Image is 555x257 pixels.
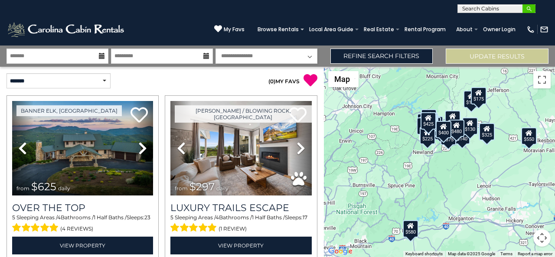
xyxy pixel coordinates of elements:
[12,214,153,234] div: Sleeping Areas / Bathrooms / Sleeps:
[7,21,127,38] img: White-1-2.png
[403,220,419,237] div: $580
[253,23,303,36] a: Browse Rentals
[215,214,219,221] span: 4
[12,101,153,195] img: thumbnail_167153549.jpeg
[446,49,548,64] button: Update Results
[334,75,350,84] span: Map
[131,106,148,125] a: Add to favorites
[526,25,535,34] img: phone-regular-white.png
[417,117,433,134] div: $230
[58,185,70,192] span: daily
[330,49,433,64] a: Refine Search Filters
[540,25,548,34] img: mail-regular-white.png
[214,25,245,34] a: My Favs
[441,127,457,145] div: $375
[326,246,355,257] a: Open this area in Google Maps (opens a new window)
[216,185,229,192] span: daily
[175,185,188,192] span: from
[16,105,122,116] a: Banner Elk, [GEOGRAPHIC_DATA]
[12,214,15,221] span: 5
[170,214,173,221] span: 5
[479,23,520,36] a: Owner Login
[189,180,215,193] span: $297
[303,214,307,221] span: 17
[421,112,436,129] div: $425
[405,251,443,257] button: Keyboard shortcuts
[436,120,452,138] div: $400
[448,251,495,256] span: Map data ©2025 Google
[518,251,552,256] a: Report a map error
[305,23,358,36] a: Local Area Guide
[94,214,127,221] span: 1 Half Baths /
[31,180,56,193] span: $625
[270,78,274,85] span: 0
[170,202,311,214] a: Luxury Trails Escape
[521,127,537,144] div: $550
[445,111,460,128] div: $349
[170,214,311,234] div: Sleeping Areas / Bathrooms / Sleeps:
[462,117,478,135] div: $130
[533,229,551,247] button: Map camera controls
[452,23,477,36] a: About
[326,246,355,257] img: Google
[219,223,247,234] span: (1 review)
[533,71,551,88] button: Toggle fullscreen view
[60,223,93,234] span: (4 reviews)
[454,127,470,144] div: $140
[420,127,436,144] div: $225
[57,214,61,221] span: 4
[400,23,450,36] a: Rental Program
[16,185,29,192] span: from
[449,119,464,137] div: $480
[170,237,311,254] a: View Property
[500,251,513,256] a: Terms
[268,78,300,85] a: (0)MY FAVS
[12,237,153,254] a: View Property
[464,91,479,108] div: $175
[421,109,437,126] div: $125
[12,202,153,214] a: Over The Top
[252,214,285,221] span: 1 Half Baths /
[170,101,311,195] img: thumbnail_168695581.jpeg
[328,71,359,87] button: Change map style
[144,214,150,221] span: 23
[224,26,245,33] span: My Favs
[479,123,495,140] div: $325
[175,105,311,123] a: [PERSON_NAME] / Blowing Rock, [GEOGRAPHIC_DATA]
[359,23,398,36] a: Real Estate
[471,87,486,104] div: $175
[268,78,275,85] span: ( )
